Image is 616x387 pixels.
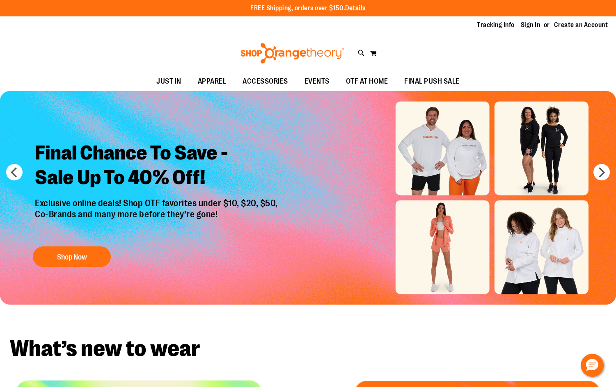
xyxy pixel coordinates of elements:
h2: Final Chance To Save - Sale Up To 40% Off! [29,135,286,198]
button: next [593,164,610,180]
a: OTF AT HOME [338,72,396,91]
a: EVENTS [296,72,338,91]
a: APPAREL [190,72,235,91]
a: FINAL PUSH SALE [396,72,468,91]
button: Hello, have a question? Let’s chat. [581,354,604,377]
a: ACCESSORIES [234,72,296,91]
a: Details [345,5,366,12]
span: APPAREL [198,72,227,91]
h2: What’s new to wear [10,337,606,360]
span: EVENTS [305,72,330,91]
a: Create an Account [554,20,608,30]
a: Sign In [521,20,540,30]
button: Shop Now [33,246,111,267]
span: JUST IN [156,72,181,91]
p: Exclusive online deals! Shop OTF favorites under $10, $20, $50, Co-Brands and many more before th... [29,198,286,239]
span: OTF AT HOME [346,72,388,91]
a: Final Chance To Save -Sale Up To 40% Off! Exclusive online deals! Shop OTF favorites under $10, $... [29,135,286,271]
button: prev [6,164,23,180]
a: Tracking Info [477,20,515,30]
span: FINAL PUSH SALE [404,72,460,91]
p: FREE Shipping, orders over $150. [250,4,366,13]
a: JUST IN [148,72,190,91]
img: Shop Orangetheory [239,43,346,64]
span: ACCESSORIES [243,72,288,91]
